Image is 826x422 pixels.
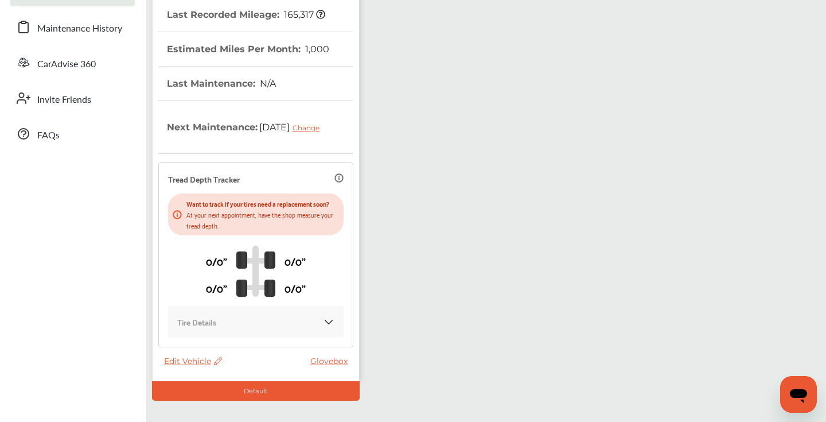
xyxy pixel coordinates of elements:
[167,67,276,100] th: Last Maintenance :
[167,32,329,66] th: Estimated Miles Per Month :
[37,57,96,72] span: CarAdvise 360
[206,252,227,270] p: 0/0"
[282,9,325,20] span: 165,317
[206,279,227,297] p: 0/0"
[186,209,339,231] p: At your next appointment, have the shop measure your tread depth.
[177,315,216,328] p: Tire Details
[303,44,329,55] span: 1,000
[37,128,60,143] span: FAQs
[285,252,306,270] p: 0/0"
[10,119,135,149] a: FAQs
[10,83,135,113] a: Invite Friends
[168,172,240,185] p: Tread Depth Tracker
[310,356,353,366] a: Glovebox
[167,101,328,153] th: Next Maintenance :
[10,12,135,42] a: Maintenance History
[236,245,275,297] img: tire_track_logo.b900bcbc.svg
[258,78,276,89] span: N/A
[285,279,306,297] p: 0/0"
[37,92,91,107] span: Invite Friends
[186,198,339,209] p: Want to track if your tires need a replacement soon?
[10,48,135,78] a: CarAdvise 360
[152,381,360,401] div: Default
[258,113,328,141] span: [DATE]
[323,316,334,328] img: KOKaJQAAAABJRU5ErkJggg==
[780,376,817,413] iframe: Button to launch messaging window
[37,21,122,36] span: Maintenance History
[293,123,325,132] div: Change
[164,356,222,366] span: Edit Vehicle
